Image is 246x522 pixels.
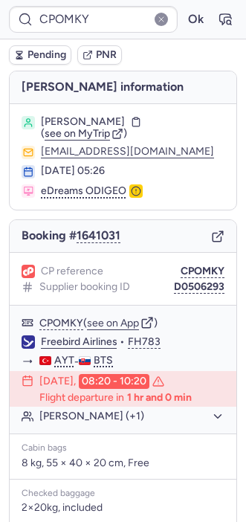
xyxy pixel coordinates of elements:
[41,116,125,128] span: [PERSON_NAME]
[45,127,110,140] span: see on MyTrip
[10,71,236,103] h4: [PERSON_NAME] information
[39,410,224,423] button: [PERSON_NAME] (+1)
[22,457,224,470] p: 8 kg, 55 × 40 × 20 cm, Free
[39,392,192,404] p: Flight departure in
[174,281,224,293] button: D0506293
[87,318,139,329] button: see on App
[22,265,35,278] figure: 1L airline logo
[94,355,113,367] span: BTS
[39,316,224,329] div: ( )
[77,229,120,242] button: 1641031
[39,355,224,368] div: -
[77,45,122,65] button: PNR
[9,6,178,33] input: PNR Reference
[39,374,164,389] div: [DATE],
[22,443,224,454] div: Cabin bags
[41,128,127,140] button: (see on MyTrip)
[39,318,83,329] button: CPOMKY
[184,7,207,31] button: Ok
[96,49,117,61] span: PNR
[41,146,214,158] button: [EMAIL_ADDRESS][DOMAIN_NAME]
[41,335,117,349] a: Freebird Airlines
[39,281,130,293] span: Supplier booking ID
[41,335,224,349] div: •
[181,265,224,277] button: CPOMKY
[22,502,103,514] span: 2×20kg, included
[79,374,149,389] time: 08:20 - 10:20
[22,229,120,242] span: Booking #
[9,45,71,65] button: Pending
[22,335,35,349] figure: FH airline logo
[41,265,103,277] span: CP reference
[41,184,126,198] span: eDreams ODIGEO
[54,355,74,367] span: AYT
[41,165,224,177] div: [DATE] 05:26
[127,392,192,404] time: 1 hr and 0 min
[128,336,161,348] button: FH783
[22,489,224,499] div: Checked baggage
[27,49,66,61] span: Pending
